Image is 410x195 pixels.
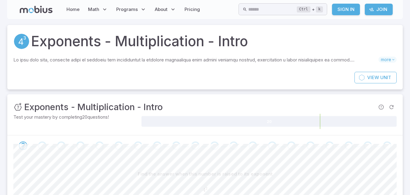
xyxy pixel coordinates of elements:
[316,6,323,12] kbd: k
[297,6,323,13] div: +
[383,141,391,150] div: Go to the next question
[31,31,248,52] h1: Exponents - Multiplication - Intro
[38,141,46,150] div: Go to the next question
[95,141,104,150] div: Go to the next question
[297,6,310,12] kbd: Ctrl
[116,6,138,13] span: Programs
[354,72,397,83] a: ViewUnit
[287,141,296,150] div: Go to the next question
[183,2,202,16] a: Pricing
[210,141,219,150] div: Go to the next question
[57,141,66,150] div: Go to the next question
[386,102,397,112] span: Refresh Question
[88,6,99,13] span: Math
[229,141,238,150] div: Go to the next question
[380,74,391,81] span: Unit
[306,141,315,150] div: Go to the next question
[376,102,386,112] span: Report an issue with the question
[325,141,334,150] div: Go to the next question
[24,100,163,114] h3: Exponents - Multiplication - Intro
[268,141,276,150] div: Go to the next question
[172,141,181,150] div: Go to the next question
[367,74,379,81] span: View
[13,57,378,63] p: Lo ipsu dolo sita, consecte adipi el seddoeiu tem incididuntut la etdolore magnaaliqua enim admin...
[249,141,257,150] div: Go to the next question
[365,4,393,15] a: Join
[114,141,123,150] div: Go to the next question
[344,141,353,150] div: Go to the next question
[203,187,205,193] span: 4
[134,141,142,150] div: Go to the next question
[19,141,27,150] div: Go to the next question
[65,2,81,16] a: Home
[13,33,30,50] a: Exponents
[153,141,161,150] div: Go to the next question
[191,141,200,150] div: Go to the next question
[155,6,168,13] span: About
[364,141,372,150] div: Go to the next question
[332,4,360,15] a: Sign In
[138,171,273,177] p: Find the answer when this number is raised to its exponent
[205,186,207,190] span: 2
[13,114,140,120] p: Test your mastery by completing 20 questions!
[76,141,85,150] div: Go to the next question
